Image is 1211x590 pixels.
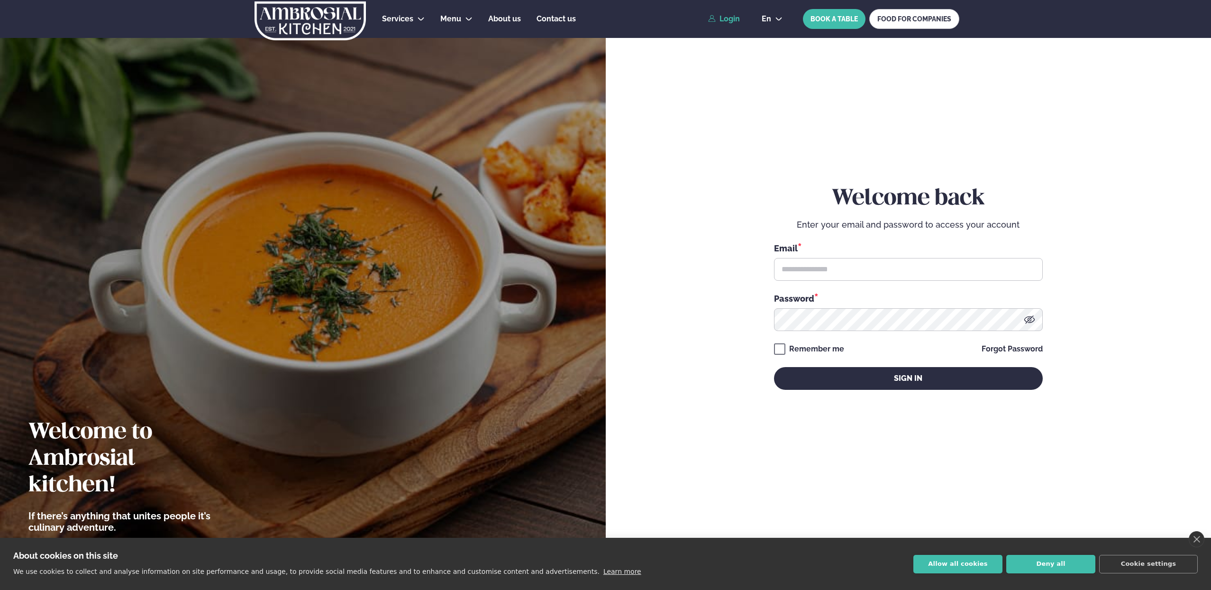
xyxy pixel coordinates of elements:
[13,551,118,561] strong: About cookies on this site
[254,1,367,40] img: logo
[754,15,790,23] button: en
[774,367,1043,390] button: Sign in
[803,9,865,29] button: BOOK A TABLE
[488,13,521,25] a: About us
[537,14,576,23] span: Contact us
[488,14,521,23] span: About us
[982,345,1043,353] a: Forgot Password
[440,14,461,23] span: Menu
[382,14,413,23] span: Services
[13,568,600,575] p: We use cookies to collect and analyse information on site performance and usage, to provide socia...
[708,15,740,23] a: Login
[440,13,461,25] a: Menu
[28,419,225,499] h2: Welcome to Ambrosial kitchen!
[1189,531,1204,547] a: close
[913,555,1002,573] button: Allow all cookies
[382,13,413,25] a: Services
[1099,555,1198,573] button: Cookie settings
[1006,555,1095,573] button: Deny all
[774,185,1043,212] h2: Welcome back
[603,568,641,575] a: Learn more
[774,219,1043,230] p: Enter your email and password to access your account
[774,292,1043,304] div: Password
[869,9,959,29] a: FOOD FOR COMPANIES
[28,510,225,533] p: If there’s anything that unites people it’s culinary adventure.
[762,15,771,23] span: en
[537,13,576,25] a: Contact us
[774,242,1043,254] div: Email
